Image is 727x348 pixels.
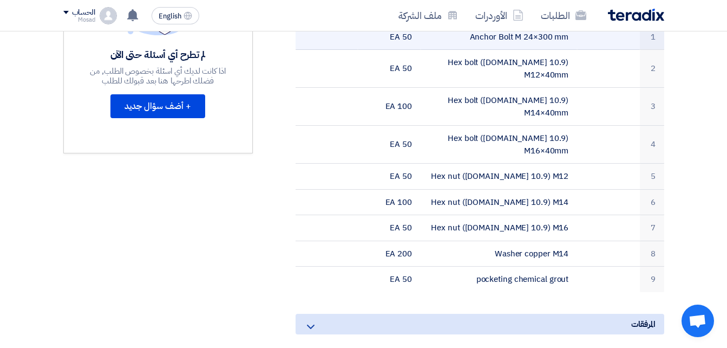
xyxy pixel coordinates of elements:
td: Hex bolt ([DOMAIN_NAME] 10.9) M12×40mm [421,50,577,88]
td: 3 [640,88,664,126]
img: Teradix logo [608,9,664,21]
img: profile_test.png [100,7,117,24]
td: 6 [640,189,664,215]
td: Hex nut ([DOMAIN_NAME] 10.9) M16 [421,215,577,241]
td: 100 EA [358,189,421,215]
td: Washer copper M14 [421,241,577,267]
td: Hex nut ([DOMAIN_NAME] 10.9) M12 [421,164,577,190]
td: 50 EA [358,50,421,88]
td: 4 [640,126,664,164]
td: 200 EA [358,241,421,267]
td: 100 EA [358,88,421,126]
span: المرفقات [631,318,655,330]
td: 50 EA [358,164,421,190]
td: 50 EA [358,24,421,50]
div: الحساب [72,8,95,17]
div: لم تطرح أي أسئلة حتى الآن [79,48,237,61]
a: الطلبات [532,3,595,28]
td: 8 [640,241,664,267]
a: Open chat [682,305,714,337]
td: 50 EA [358,126,421,164]
td: 2 [640,50,664,88]
td: Anchor Bolt M 24×300 mm [421,24,577,50]
span: English [159,12,181,20]
td: 9 [640,267,664,292]
td: Hex bolt ([DOMAIN_NAME] 10.9) M16×40mm [421,126,577,164]
td: 7 [640,215,664,241]
td: 5 [640,164,664,190]
div: اذا كانت لديك أي اسئلة بخصوص الطلب, من فضلك اطرحها هنا بعد قبولك للطلب [79,66,237,86]
a: الأوردرات [467,3,532,28]
td: pocketing chemical grout [421,267,577,292]
a: ملف الشركة [390,3,467,28]
div: Mosad [63,17,95,23]
td: 1 [640,24,664,50]
td: 50 EA [358,267,421,292]
td: Hex bolt ([DOMAIN_NAME] 10.9) M14×40mm [421,88,577,126]
button: English [152,7,199,24]
td: 50 EA [358,215,421,241]
button: + أضف سؤال جديد [110,94,205,118]
td: Hex nut ([DOMAIN_NAME] 10.9) M14 [421,189,577,215]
